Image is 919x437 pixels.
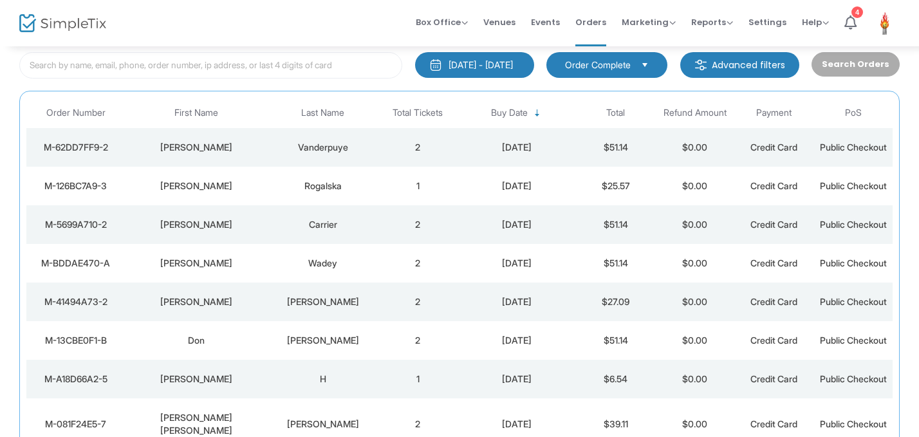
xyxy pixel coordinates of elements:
[820,418,887,429] span: Public Checkout
[750,335,797,346] span: Credit Card
[129,218,265,231] div: Tanya
[691,16,733,28] span: Reports
[655,283,734,321] td: $0.00
[271,141,375,154] div: Vanderpuye
[845,107,862,118] span: PoS
[622,16,676,28] span: Marketing
[271,334,375,347] div: Belliveau
[820,296,887,307] span: Public Checkout
[271,257,375,270] div: Wadey
[750,257,797,268] span: Credit Card
[416,16,468,28] span: Box Office
[30,334,122,347] div: M-13CBE0F1-B
[575,6,606,39] span: Orders
[30,295,122,308] div: M-41494A73-2
[461,334,573,347] div: 2025-08-20
[576,128,655,167] td: $51.14
[378,128,458,167] td: 2
[483,6,515,39] span: Venues
[461,218,573,231] div: 2025-08-20
[750,219,797,230] span: Credit Card
[30,418,122,431] div: M-081F24E5-7
[565,59,631,71] span: Order Complete
[46,107,106,118] span: Order Number
[129,334,265,347] div: Don
[461,373,573,386] div: 2025-08-19
[378,98,458,128] th: Total Tickets
[30,373,122,386] div: M-A18D66A2-5
[851,6,863,18] div: 4
[30,180,122,192] div: M-126BC7A9-3
[820,373,887,384] span: Public Checkout
[576,321,655,360] td: $51.14
[271,180,375,192] div: Rogalska
[655,128,734,167] td: $0.00
[378,283,458,321] td: 2
[820,180,887,191] span: Public Checkout
[820,142,887,153] span: Public Checkout
[655,321,734,360] td: $0.00
[30,257,122,270] div: M-BDDAE470-A
[820,257,887,268] span: Public Checkout
[30,141,122,154] div: M-62DD7FF9-2
[576,167,655,205] td: $25.57
[301,107,344,118] span: Last Name
[30,218,122,231] div: M-5699A710-2
[461,257,573,270] div: 2025-08-20
[576,205,655,244] td: $51.14
[532,108,543,118] span: Sortable
[576,360,655,398] td: $6.54
[576,244,655,283] td: $51.14
[655,360,734,398] td: $0.00
[820,335,887,346] span: Public Checkout
[576,283,655,321] td: $27.09
[378,360,458,398] td: 1
[461,418,573,431] div: 2025-08-19
[748,6,786,39] span: Settings
[655,205,734,244] td: $0.00
[531,6,560,39] span: Events
[271,218,375,231] div: Carrier
[750,142,797,153] span: Credit Card
[820,219,887,230] span: Public Checkout
[461,295,573,308] div: 2025-08-20
[655,167,734,205] td: $0.00
[129,295,265,308] div: Fiona
[491,107,528,118] span: Buy Date
[19,52,402,79] input: Search by name, email, phone, order number, ip address, or last 4 digits of card
[756,107,792,118] span: Payment
[461,180,573,192] div: 2025-08-20
[415,52,534,78] button: [DATE] - [DATE]
[576,98,655,128] th: Total
[694,59,707,71] img: filter
[655,98,734,128] th: Refund Amount
[750,180,797,191] span: Credit Card
[271,418,375,431] div: Blenkhorn
[750,418,797,429] span: Credit Card
[378,321,458,360] td: 2
[802,16,829,28] span: Help
[271,295,375,308] div: Marshall
[750,296,797,307] span: Credit Card
[174,107,218,118] span: First Name
[129,411,265,437] div: Sarah Jane
[378,167,458,205] td: 1
[680,52,799,78] m-button: Advanced filters
[461,141,573,154] div: 2025-08-20
[129,257,265,270] div: Nicholas
[129,141,265,154] div: David
[271,373,375,386] div: H
[655,244,734,283] td: $0.00
[750,373,797,384] span: Credit Card
[429,59,442,71] img: monthly
[129,180,265,192] div: Tetyana
[636,58,654,72] button: Select
[129,373,265,386] div: Helen
[378,205,458,244] td: 2
[449,59,513,71] div: [DATE] - [DATE]
[378,244,458,283] td: 2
